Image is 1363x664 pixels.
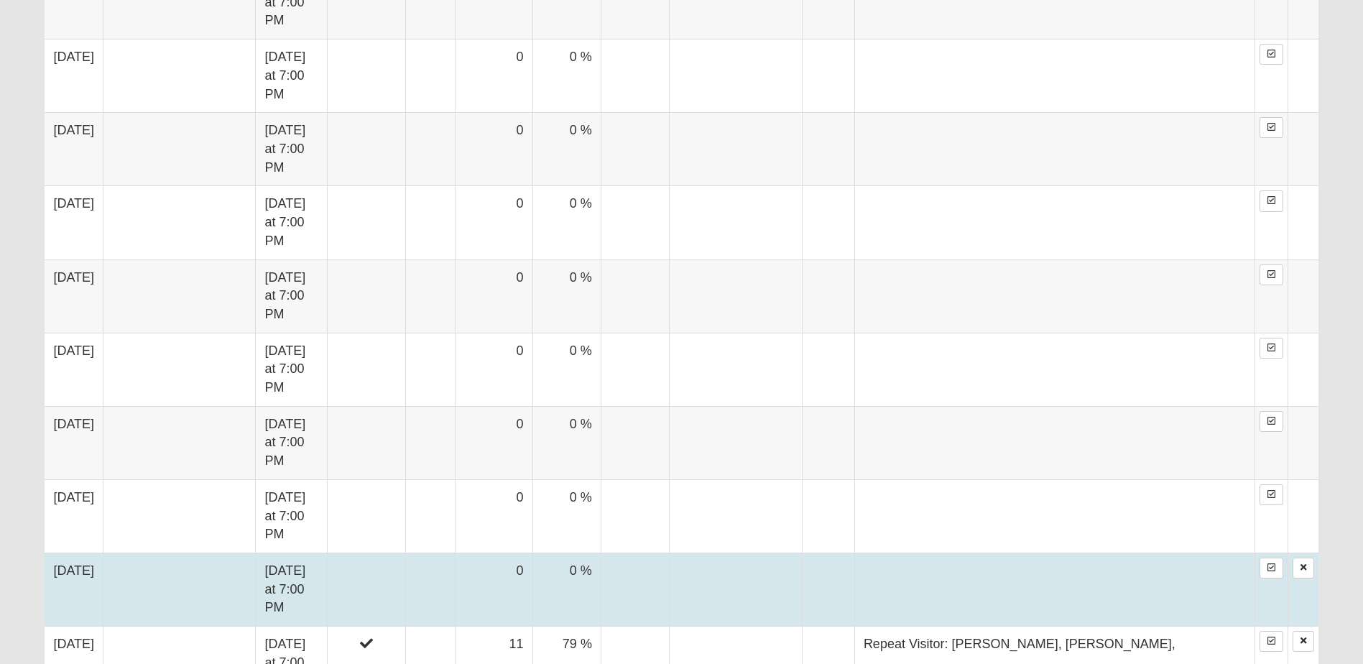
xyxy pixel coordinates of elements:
td: 0 % [532,40,601,113]
td: [DATE] [45,333,103,406]
td: [DATE] at 7:00 PM [256,40,327,113]
td: [DATE] [45,259,103,333]
td: 0 % [532,406,601,479]
td: [DATE] at 7:00 PM [256,333,327,406]
td: [DATE] at 7:00 PM [256,259,327,333]
a: Enter Attendance [1260,631,1283,652]
a: Enter Attendance [1260,264,1283,285]
td: 0 [456,113,532,186]
a: Enter Attendance [1260,558,1283,578]
a: Delete [1293,558,1314,578]
td: 0 % [532,479,601,553]
a: Delete [1293,631,1314,652]
td: 0 [456,186,532,259]
td: 0 % [532,186,601,259]
a: Enter Attendance [1260,117,1283,138]
td: [DATE] [45,479,103,553]
td: 0 [456,333,532,406]
td: [DATE] [45,406,103,479]
td: 0 [456,406,532,479]
td: 0 [456,259,532,333]
td: [DATE] at 7:00 PM [256,406,327,479]
td: [DATE] at 7:00 PM [256,113,327,186]
td: [DATE] [45,113,103,186]
td: 0 % [532,553,601,626]
td: [DATE] [45,186,103,259]
td: 0 [456,40,532,113]
td: 0 % [532,259,601,333]
td: 0 % [532,113,601,186]
td: 0 [456,553,532,626]
a: Enter Attendance [1260,190,1283,211]
td: [DATE] [45,553,103,626]
td: 0 [456,479,532,553]
td: [DATE] at 7:00 PM [256,479,327,553]
td: 0 % [532,333,601,406]
a: Enter Attendance [1260,44,1283,65]
td: [DATE] at 7:00 PM [256,186,327,259]
td: [DATE] at 7:00 PM [256,553,327,626]
a: Enter Attendance [1260,484,1283,505]
a: Enter Attendance [1260,338,1283,359]
a: Enter Attendance [1260,411,1283,432]
td: [DATE] [45,40,103,113]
